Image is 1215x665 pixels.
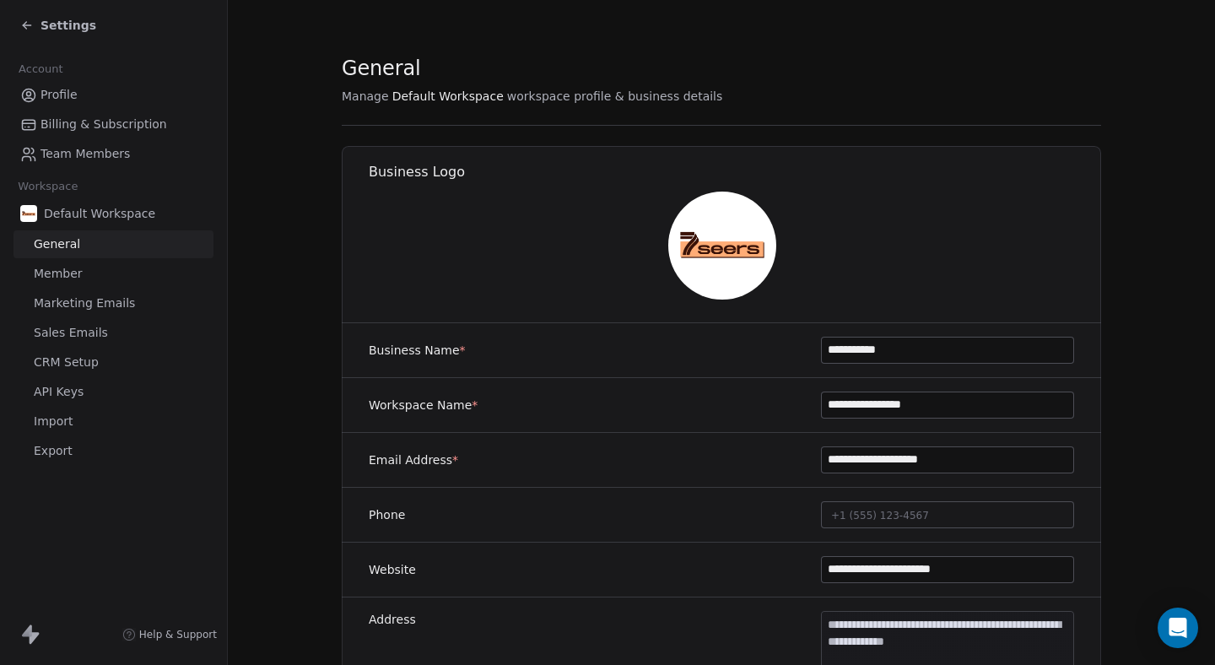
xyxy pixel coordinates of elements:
[369,163,1102,181] h1: Business Logo
[831,510,929,522] span: +1 (555) 123-4567
[13,111,213,138] a: Billing & Subscription
[369,506,405,523] label: Phone
[369,561,416,578] label: Website
[342,88,389,105] span: Manage
[821,501,1074,528] button: +1 (555) 123-4567
[507,88,723,105] span: workspace profile & business details
[34,324,108,342] span: Sales Emails
[369,611,416,628] label: Address
[13,378,213,406] a: API Keys
[13,349,213,376] a: CRM Setup
[44,205,155,222] span: Default Workspace
[13,140,213,168] a: Team Members
[369,451,458,468] label: Email Address
[122,628,217,641] a: Help & Support
[13,230,213,258] a: General
[1158,608,1198,648] div: Open Intercom Messenger
[34,235,80,253] span: General
[342,56,421,81] span: General
[13,81,213,109] a: Profile
[34,265,83,283] span: Member
[369,342,466,359] label: Business Name
[668,192,776,300] img: 500.jpg
[13,319,213,347] a: Sales Emails
[11,174,85,199] span: Workspace
[13,408,213,435] a: Import
[34,413,73,430] span: Import
[40,86,78,104] span: Profile
[34,442,73,460] span: Export
[40,116,167,133] span: Billing & Subscription
[34,354,99,371] span: CRM Setup
[34,295,135,312] span: Marketing Emails
[392,88,504,105] span: Default Workspace
[40,17,96,34] span: Settings
[20,17,96,34] a: Settings
[13,260,213,288] a: Member
[369,397,478,414] label: Workspace Name
[40,145,130,163] span: Team Members
[13,437,213,465] a: Export
[139,628,217,641] span: Help & Support
[34,383,84,401] span: API Keys
[11,57,70,82] span: Account
[20,205,37,222] img: 500.jpg
[13,289,213,317] a: Marketing Emails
